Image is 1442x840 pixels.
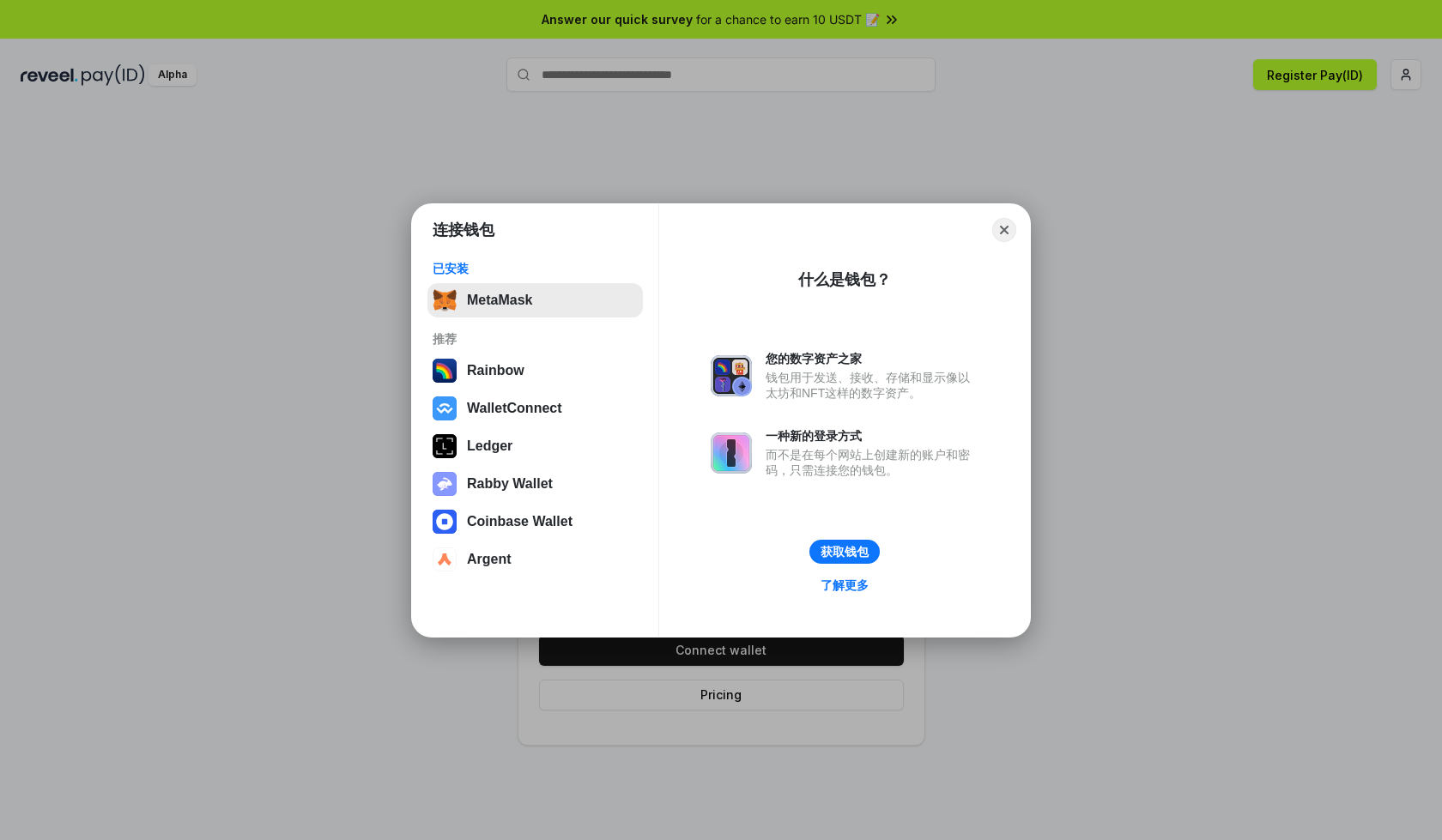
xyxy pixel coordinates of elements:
[427,354,643,388] button: Rainbow
[809,540,880,564] button: 获取钱包
[821,577,869,593] div: 了解更多
[766,351,978,366] div: 您的数字资产之家
[467,438,512,454] div: Ledger
[433,472,457,496] img: svg+xml,%3Csvg%20xmlns%3D%22http%3A%2F%2Fwww.w3.org%2F2000%2Fsvg%22%20fill%3D%22none%22%20viewBox...
[433,288,457,312] img: svg+xml,%3Csvg%20fill%3D%22none%22%20height%3D%2233%22%20viewBox%3D%220%200%2035%2033%22%20width%...
[467,401,562,416] div: WalletConnect
[766,428,978,444] div: 一种新的登录方式
[427,391,643,426] button: WalletConnect
[711,432,752,474] img: svg+xml,%3Csvg%20xmlns%3D%22http%3A%2F%2Fwww.w3.org%2F2000%2Fsvg%22%20fill%3D%22none%22%20viewBox...
[433,261,638,276] div: 已安装
[433,331,638,347] div: 推荐
[433,396,457,420] img: svg+xml,%3Csvg%20width%3D%2228%22%20height%3D%2228%22%20viewBox%3D%220%200%2028%2028%22%20fill%3D...
[766,370,978,401] div: 钱包用于发送、接收、存储和显示像以太坊和NFT这样的数字资产。
[711,355,752,396] img: svg+xml,%3Csvg%20xmlns%3D%22http%3A%2F%2Fwww.w3.org%2F2000%2Fsvg%22%20fill%3D%22none%22%20viewBox...
[467,552,512,567] div: Argent
[433,220,494,240] h1: 连接钱包
[427,467,643,501] button: Rabby Wallet
[992,218,1016,242] button: Close
[467,514,573,529] div: Coinbase Wallet
[766,447,978,478] div: 而不是在每个网站上创建新的账户和密码，只需连接您的钱包。
[427,283,643,317] button: MetaMask
[810,574,879,596] a: 了解更多
[467,476,553,492] div: Rabby Wallet
[798,269,891,290] div: 什么是钱包？
[427,505,643,539] button: Coinbase Wallet
[433,434,457,458] img: svg+xml,%3Csvg%20xmlns%3D%22http%3A%2F%2Fwww.w3.org%2F2000%2Fsvg%22%20width%3D%2228%22%20height%3...
[427,542,643,577] button: Argent
[467,363,524,378] div: Rainbow
[821,544,869,559] div: 获取钱包
[433,510,457,534] img: svg+xml,%3Csvg%20width%3D%2228%22%20height%3D%2228%22%20viewBox%3D%220%200%2028%2028%22%20fill%3D...
[467,293,532,308] div: MetaMask
[433,547,457,571] img: svg+xml,%3Csvg%20width%3D%2228%22%20height%3D%2228%22%20viewBox%3D%220%200%2028%2028%22%20fill%3D...
[427,429,643,463] button: Ledger
[433,359,457,383] img: svg+xml,%3Csvg%20width%3D%22120%22%20height%3D%22120%22%20viewBox%3D%220%200%20120%20120%22%20fil...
